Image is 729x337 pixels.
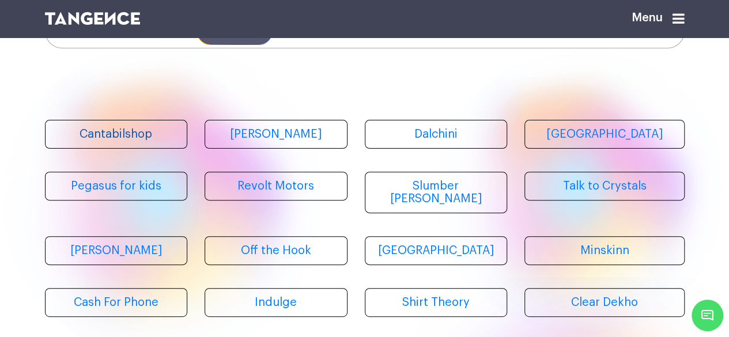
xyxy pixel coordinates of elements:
[45,12,141,25] img: logo SVG
[45,120,188,149] a: Cantabilshop
[365,120,508,149] a: Dalchini
[692,300,723,331] span: Chat Widget
[45,288,188,317] a: Cash For Phone
[205,120,347,149] a: [PERSON_NAME]
[45,236,188,265] a: [PERSON_NAME]
[365,288,508,317] a: Shirt Theory
[524,120,685,149] a: [GEOGRAPHIC_DATA]
[365,236,508,265] a: [GEOGRAPHIC_DATA]
[205,236,347,265] a: Off the Hook
[524,236,685,265] a: Minskinn
[205,172,347,200] a: Revolt Motors
[365,172,508,213] a: Slumber [PERSON_NAME]
[524,172,685,200] a: Talk to Crystals
[205,288,347,317] a: Indulge
[45,172,188,200] a: Pegasus for kids
[524,288,685,317] a: Clear Dekho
